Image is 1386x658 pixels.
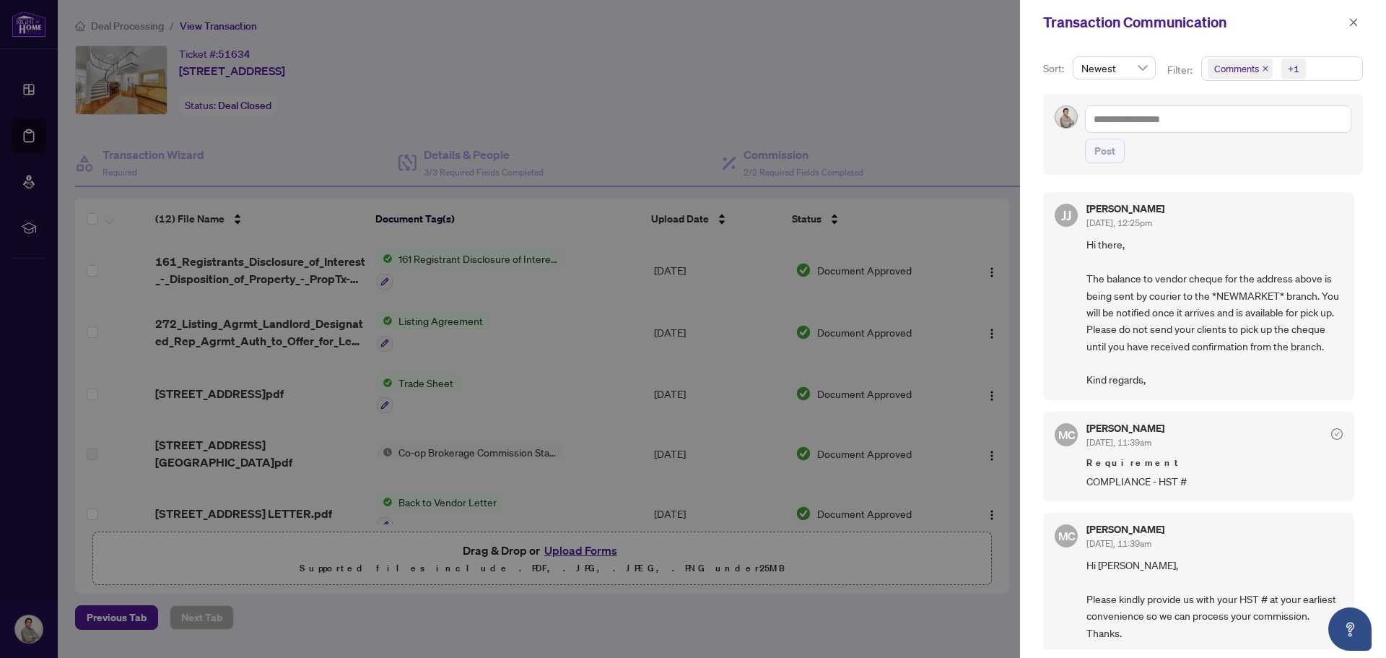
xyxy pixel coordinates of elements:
p: Sort: [1043,61,1067,77]
span: Newest [1081,57,1147,79]
span: close [1262,65,1269,72]
p: Filter: [1167,62,1195,78]
span: [DATE], 11:39am [1086,437,1151,448]
button: Open asap [1328,607,1372,651]
span: check-circle [1331,428,1343,440]
div: Transaction Communication [1043,12,1344,33]
span: MC [1058,527,1075,545]
span: [DATE], 11:39am [1086,538,1151,549]
span: close [1348,17,1359,27]
span: [DATE], 12:25pm [1086,217,1152,228]
span: Comments [1208,59,1273,79]
span: Comments [1214,61,1259,76]
h5: [PERSON_NAME] [1086,204,1164,214]
span: Requirement [1086,456,1343,470]
span: MC [1058,425,1075,443]
span: Hi there, The balance to vendor cheque for the address above is being sent by courier to the *NEW... [1086,236,1343,388]
div: +1 [1288,61,1299,76]
span: COMPLIANCE - HST # [1086,473,1343,490]
h5: [PERSON_NAME] [1086,524,1164,534]
button: Post [1085,139,1125,163]
span: JJ [1061,205,1071,225]
img: Profile Icon [1055,106,1077,128]
h5: [PERSON_NAME] [1086,423,1164,433]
